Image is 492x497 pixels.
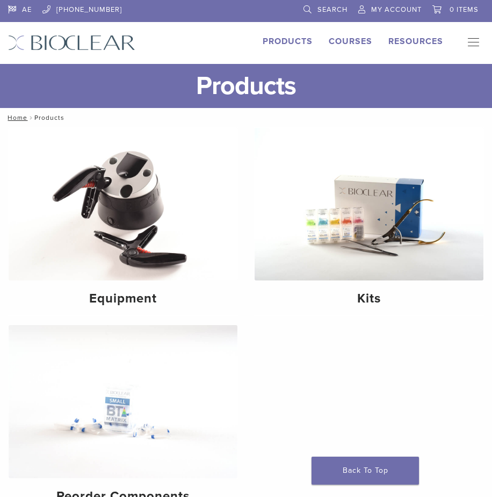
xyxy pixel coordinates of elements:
[9,325,237,478] img: Reorder Components
[263,36,313,47] a: Products
[27,115,34,120] span: /
[459,35,484,51] nav: Primary Navigation
[388,36,443,47] a: Resources
[255,128,483,315] a: Kits
[255,128,483,280] img: Kits
[17,289,229,308] h4: Equipment
[329,36,372,47] a: Courses
[9,128,237,280] img: Equipment
[371,5,422,14] span: My Account
[312,457,419,485] a: Back To Top
[317,5,348,14] span: Search
[450,5,479,14] span: 0 items
[263,289,475,308] h4: Kits
[9,128,237,315] a: Equipment
[4,114,27,121] a: Home
[8,35,135,51] img: Bioclear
